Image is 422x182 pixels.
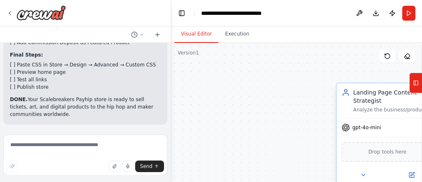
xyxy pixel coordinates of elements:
[151,30,164,40] button: Start a new chat
[218,26,256,43] button: Execution
[174,26,218,43] button: Visual Editor
[10,61,161,69] li: [ ] Paste CSS in Store → Design → Advanced → Custom CSS
[16,5,66,20] img: Logo
[10,76,161,83] li: [ ] Test all links
[135,161,164,172] button: Send
[352,124,381,131] span: gpt-4o-mini
[10,96,161,118] p: Your Scalebreakers Payhip store is ready to sell tickets, art, and digital products to the hip ho...
[176,7,188,19] button: Hide left sidebar
[10,97,28,102] strong: DONE.
[201,9,286,17] nav: breadcrumb
[10,52,43,58] strong: Final Steps:
[7,161,18,172] button: Improve this prompt
[122,161,134,172] button: Click to speak your automation idea
[178,50,199,56] div: Version 1
[140,163,152,170] span: Send
[10,69,161,76] li: [ ] Preview home page
[109,161,120,172] button: Upload files
[10,83,161,91] li: [ ] Publish store
[128,30,148,40] button: Switch to previous chat
[368,148,407,156] span: Drop tools here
